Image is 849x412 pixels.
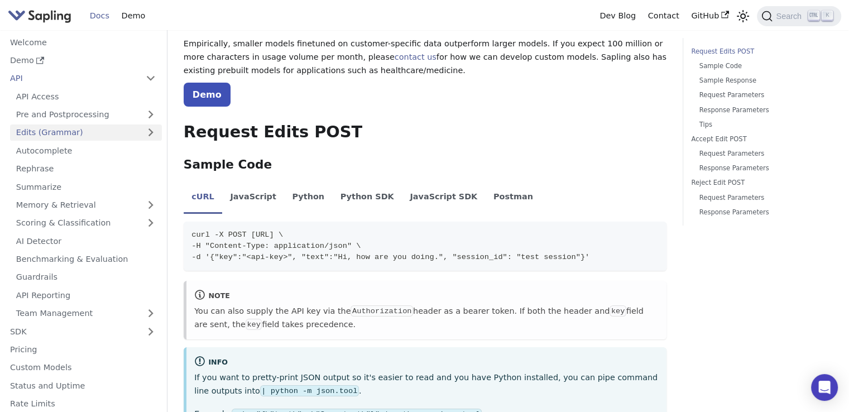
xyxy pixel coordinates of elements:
a: Welcome [4,34,162,50]
kbd: K [822,11,833,21]
button: Switch between dark and light mode (currently light mode) [735,8,751,24]
span: -d '{"key":"<api-key>", "text":"Hi, how are you doing.", "session_id": "test session"}' [191,253,589,261]
a: Demo [4,52,162,69]
a: Autocomplete [10,142,162,159]
a: Response Parameters [699,105,825,116]
div: note [194,289,659,303]
code: key [246,319,262,330]
a: Tips [699,119,825,130]
a: Team Management [10,305,162,322]
a: Sample Response [699,75,825,86]
button: Search (Ctrl+K) [757,6,841,26]
a: Demo [184,83,231,107]
a: Guardrails [10,269,162,285]
a: GitHub [685,7,735,25]
a: Scoring & Classification [10,215,162,231]
li: cURL [184,183,222,214]
span: curl -X POST [URL] \ [191,231,283,239]
a: Dev Blog [593,7,641,25]
li: Python SDK [332,183,402,214]
div: Open Intercom Messenger [811,374,838,401]
div: info [194,356,659,369]
a: Demo [116,7,151,25]
code: | python -m json.tool [260,385,359,396]
a: API Reporting [10,287,162,303]
a: SDK [4,323,140,339]
a: contact us [395,52,437,61]
a: Pre and Postprocessing [10,107,162,123]
button: Collapse sidebar category 'API' [140,70,162,87]
a: Custom Models [4,360,162,376]
a: Response Parameters [699,207,825,218]
span: -H "Content-Type: application/json" \ [191,242,361,250]
a: Sapling.ai [8,8,75,24]
code: key [610,305,626,317]
a: Summarize [10,179,162,195]
h2: Request Edits POST [184,122,666,142]
a: Request Edits POST [691,46,829,57]
p: You can also supply the API key via the header as a bearer token. If both the header and field ar... [194,305,659,332]
a: Request Parameters [699,90,825,100]
li: JavaScript SDK [402,183,486,214]
li: Python [284,183,332,214]
button: Expand sidebar category 'SDK' [140,323,162,339]
a: API [4,70,140,87]
a: Accept Edit POST [691,134,829,145]
p: If you want to pretty-print JSON output so it's easier to read and you have Python installed, you... [194,371,659,398]
a: Reject Edit POST [691,178,829,188]
a: Response Parameters [699,163,825,174]
a: Memory & Retrieval [10,197,162,213]
code: Authorization [351,305,412,317]
span: Search [773,12,808,21]
a: API Access [10,88,162,104]
a: Sample Code [699,61,825,71]
a: Status and Uptime [4,377,162,394]
a: Request Parameters [699,148,825,159]
a: Rate Limits [4,396,162,412]
a: Benchmarking & Evaluation [10,251,162,267]
h3: Sample Code [184,157,666,173]
a: Contact [642,7,685,25]
a: AI Detector [10,233,162,249]
a: Rephrase [10,161,162,177]
a: Pricing [4,342,162,358]
img: Sapling.ai [8,8,71,24]
a: Edits (Grammar) [10,124,162,141]
a: Request Parameters [699,193,825,203]
li: JavaScript [222,183,284,214]
p: Empirically, smaller models finetuned on customer-specific data outperform larger models. If you ... [184,37,666,77]
li: Postman [486,183,541,214]
a: Docs [84,7,116,25]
